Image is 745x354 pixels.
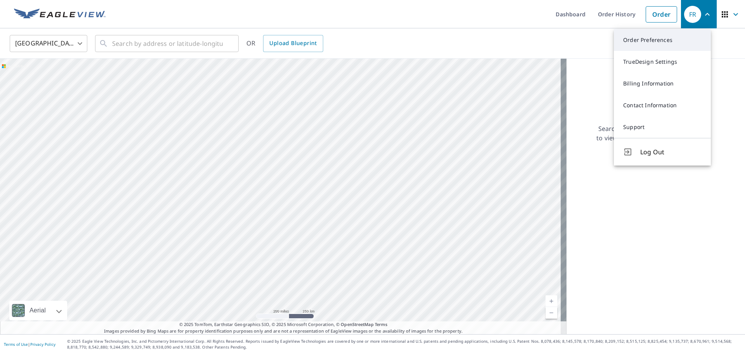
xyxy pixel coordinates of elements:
[30,342,55,347] a: Privacy Policy
[112,33,223,54] input: Search by address or latitude-longitude
[67,338,741,350] p: © 2025 Eagle View Technologies, Inc. and Pictometry International Corp. All Rights Reserved. Repo...
[646,6,677,23] a: Order
[614,29,711,51] a: Order Preferences
[596,124,700,143] p: Searching for a property address to view a list of available products.
[640,147,702,157] span: Log Out
[27,301,48,320] div: Aerial
[4,342,28,347] a: Terms of Use
[614,73,711,94] a: Billing Information
[614,116,711,138] a: Support
[246,35,323,52] div: OR
[341,321,373,327] a: OpenStreetMap
[10,33,87,54] div: [GEOGRAPHIC_DATA]
[546,307,557,319] a: Current Level 5, Zoom Out
[269,38,317,48] span: Upload Blueprint
[546,295,557,307] a: Current Level 5, Zoom In
[263,35,323,52] a: Upload Blueprint
[179,321,388,328] span: © 2025 TomTom, Earthstar Geographics SIO, © 2025 Microsoft Corporation, ©
[4,342,55,347] p: |
[684,6,701,23] div: FR
[14,9,106,20] img: EV Logo
[614,51,711,73] a: TrueDesign Settings
[614,138,711,166] button: Log Out
[614,94,711,116] a: Contact Information
[375,321,388,327] a: Terms
[9,301,67,320] div: Aerial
